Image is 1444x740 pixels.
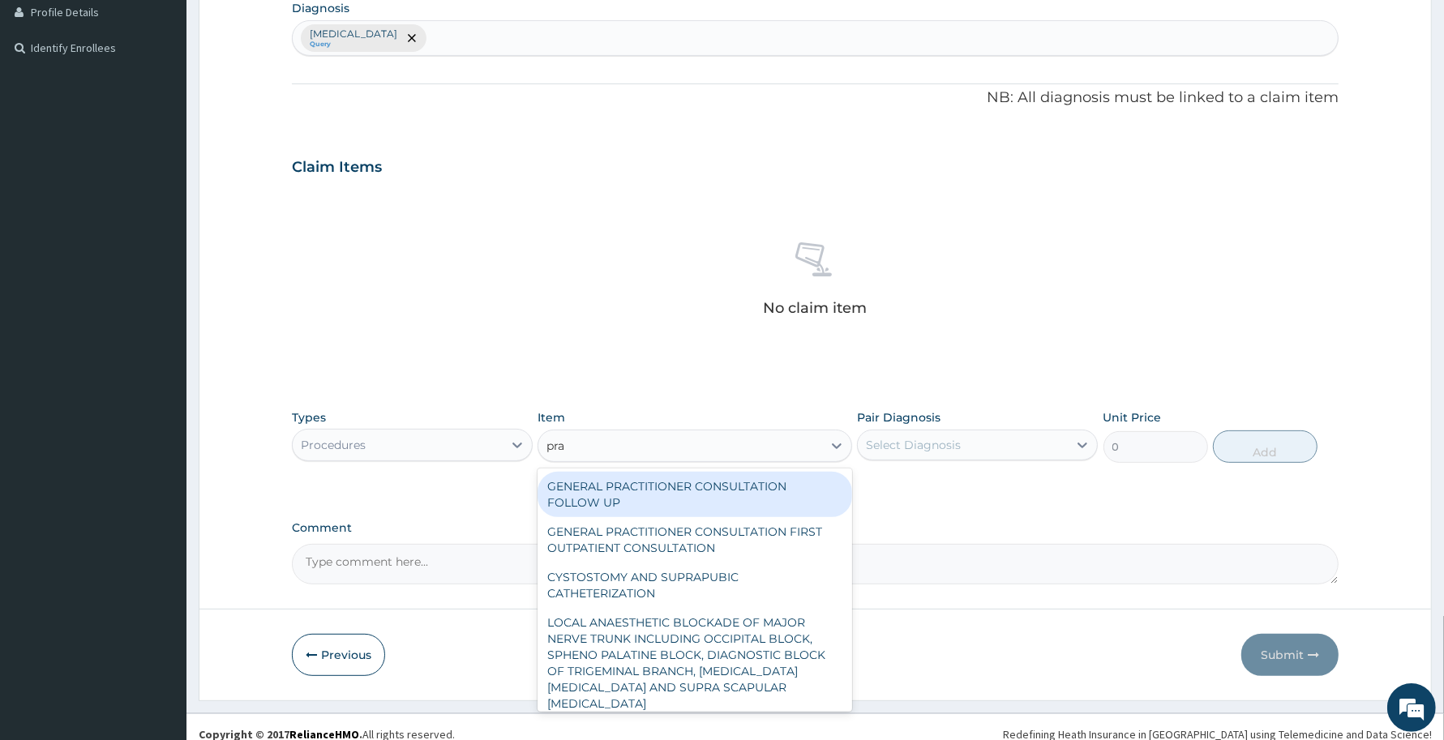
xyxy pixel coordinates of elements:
[538,608,851,718] div: LOCAL ANAESTHETIC BLOCKADE OF MAJOR NERVE TRUNK INCLUDING OCCIPITAL BLOCK, SPHENO PALATINE BLOCK,...
[292,634,385,676] button: Previous
[1103,409,1162,426] label: Unit Price
[310,28,397,41] p: [MEDICAL_DATA]
[292,159,382,177] h3: Claim Items
[1241,634,1339,676] button: Submit
[292,88,1339,109] p: NB: All diagnosis must be linked to a claim item
[301,437,366,453] div: Procedures
[538,517,851,562] div: GENERAL PRACTITIONER CONSULTATION FIRST OUTPATIENT CONSULTATION
[310,41,397,49] small: Query
[857,409,941,426] label: Pair Diagnosis
[30,81,66,122] img: d_794563401_company_1708531726252_794563401
[538,472,851,517] div: GENERAL PRACTITIONER CONSULTATION FOLLOW UP
[94,204,224,368] span: We're online!
[538,409,565,426] label: Item
[1213,430,1318,463] button: Add
[538,562,851,608] div: CYSTOSTOMY AND SUPRAPUBIC CATHETERIZATION
[763,300,867,316] p: No claim item
[266,8,305,47] div: Minimize live chat window
[8,443,309,499] textarea: Type your message and hit 'Enter'
[84,91,272,112] div: Chat with us now
[292,411,326,425] label: Types
[292,521,1339,535] label: Comment
[866,437,961,453] div: Select Diagnosis
[405,31,419,45] span: remove selection option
